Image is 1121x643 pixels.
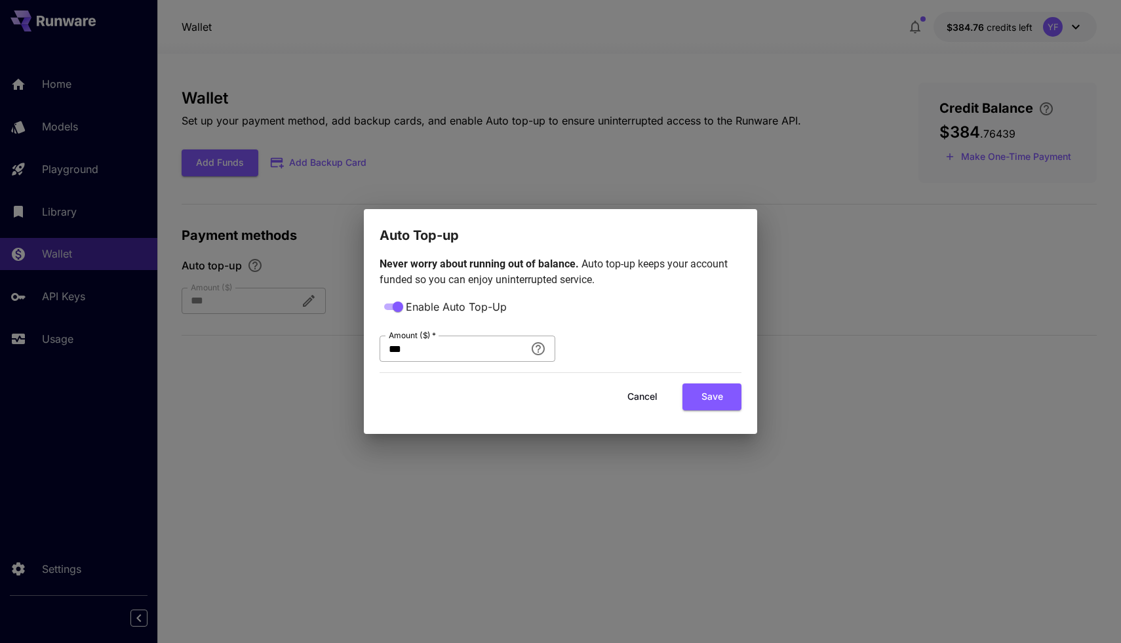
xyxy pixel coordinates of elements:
[380,256,741,288] p: Auto top-up keeps your account funded so you can enjoy uninterrupted service.
[380,258,581,270] span: Never worry about running out of balance.
[613,383,672,410] button: Cancel
[682,383,741,410] button: Save
[389,330,436,341] label: Amount ($)
[364,209,757,246] h2: Auto Top-up
[406,299,507,315] span: Enable Auto Top-Up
